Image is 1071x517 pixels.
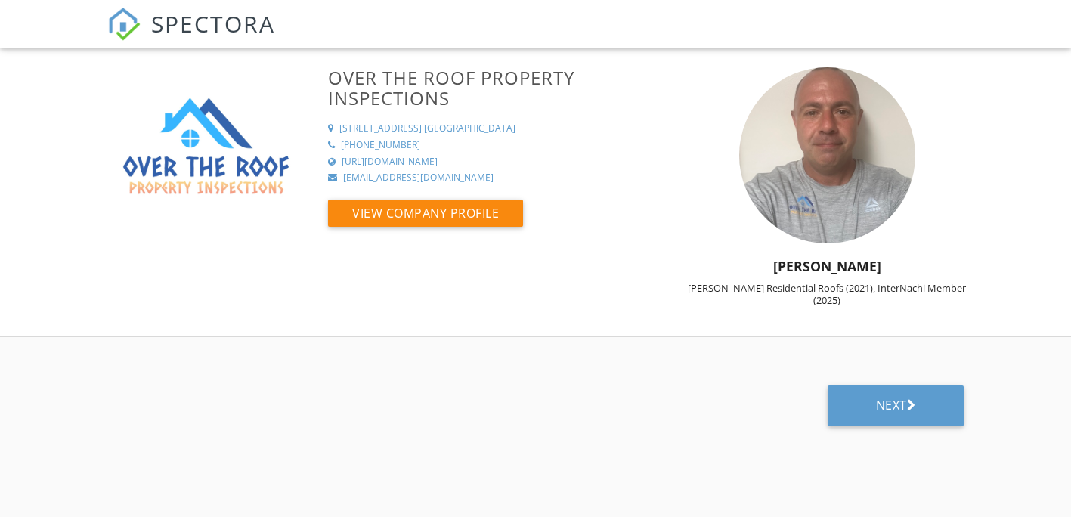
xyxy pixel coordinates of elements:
[876,398,916,413] div: Next
[328,156,672,169] a: [URL][DOMAIN_NAME]
[681,258,973,274] h5: [PERSON_NAME]
[328,200,523,227] button: View Company Profile
[328,172,672,184] a: [EMAIL_ADDRESS][DOMAIN_NAME]
[424,122,515,135] div: [GEOGRAPHIC_DATA]
[341,139,420,152] div: [PHONE_NUMBER]
[328,209,523,226] a: View Company Profile
[339,122,422,135] div: [STREET_ADDRESS]
[342,156,438,169] div: [URL][DOMAIN_NAME]
[151,8,275,39] span: SPECTORA
[328,67,672,108] h3: Over The Roof Property Inspections
[107,67,305,226] img: fulllogo.jpg
[343,172,494,184] div: [EMAIL_ADDRESS][DOMAIN_NAME]
[681,282,973,306] div: [PERSON_NAME] Residential Roofs (2021), InterNachi Member (2025)
[328,122,672,135] a: [STREET_ADDRESS] [GEOGRAPHIC_DATA]
[107,8,141,41] img: The Best Home Inspection Software - Spectora
[107,20,275,52] a: SPECTORA
[739,67,915,243] img: img_1976.jpeg
[328,139,672,152] a: [PHONE_NUMBER]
